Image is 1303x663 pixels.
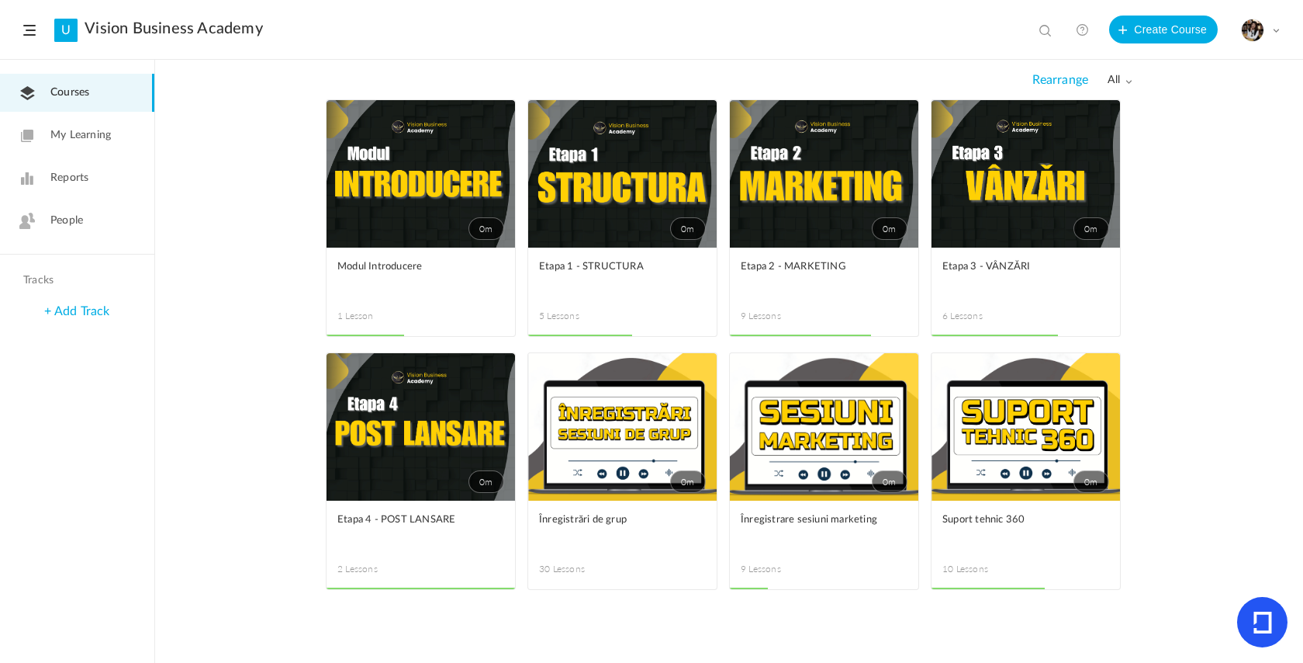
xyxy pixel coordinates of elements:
[50,127,111,144] span: My Learning
[468,217,504,240] span: 0m
[23,274,127,287] h4: Tracks
[741,512,884,529] span: Înregistrare sesiuni marketing
[1073,470,1109,493] span: 0m
[468,470,504,493] span: 0m
[741,562,824,576] span: 9 Lessons
[50,213,83,229] span: People
[872,217,907,240] span: 0m
[539,562,623,576] span: 30 Lessons
[1108,74,1132,87] span: all
[942,512,1109,547] a: Suport tehnic 360
[1073,217,1109,240] span: 0m
[337,309,421,323] span: 1 Lesson
[1109,16,1218,43] button: Create Course
[670,470,706,493] span: 0m
[741,309,824,323] span: 9 Lessons
[872,470,907,493] span: 0m
[337,512,504,547] a: Etapa 4 - POST LANSARE
[1032,73,1088,88] span: Rearrange
[730,100,918,248] a: 0m
[337,259,504,293] a: Modul Introducere
[730,353,918,501] a: 0m
[741,259,884,276] span: Etapa 2 - MARKETING
[931,100,1120,248] a: 0m
[54,19,78,42] a: U
[942,259,1109,293] a: Etapa 3 - VÂNZĂRI
[741,259,907,293] a: Etapa 2 - MARKETING
[539,259,706,293] a: Etapa 1 - STRUCTURA
[741,512,907,547] a: Înregistrare sesiuni marketing
[85,19,263,38] a: Vision Business Academy
[528,353,717,501] a: 0m
[670,217,706,240] span: 0m
[337,512,481,529] span: Etapa 4 - POST LANSARE
[327,353,515,501] a: 0m
[931,353,1120,501] a: 0m
[539,512,706,547] a: Înregistrări de grup
[50,85,89,101] span: Courses
[1242,19,1263,41] img: tempimagehs7pti.png
[528,100,717,248] a: 0m
[337,259,481,276] span: Modul Introducere
[539,259,683,276] span: Etapa 1 - STRUCTURA
[44,305,109,318] a: + Add Track
[50,170,88,186] span: Reports
[942,512,1086,529] span: Suport tehnic 360
[327,100,515,248] a: 0m
[942,259,1086,276] span: Etapa 3 - VÂNZĂRI
[942,309,1026,323] span: 6 Lessons
[337,562,421,576] span: 2 Lessons
[539,512,683,529] span: Înregistrări de grup
[539,309,623,323] span: 5 Lessons
[942,562,1026,576] span: 10 Lessons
